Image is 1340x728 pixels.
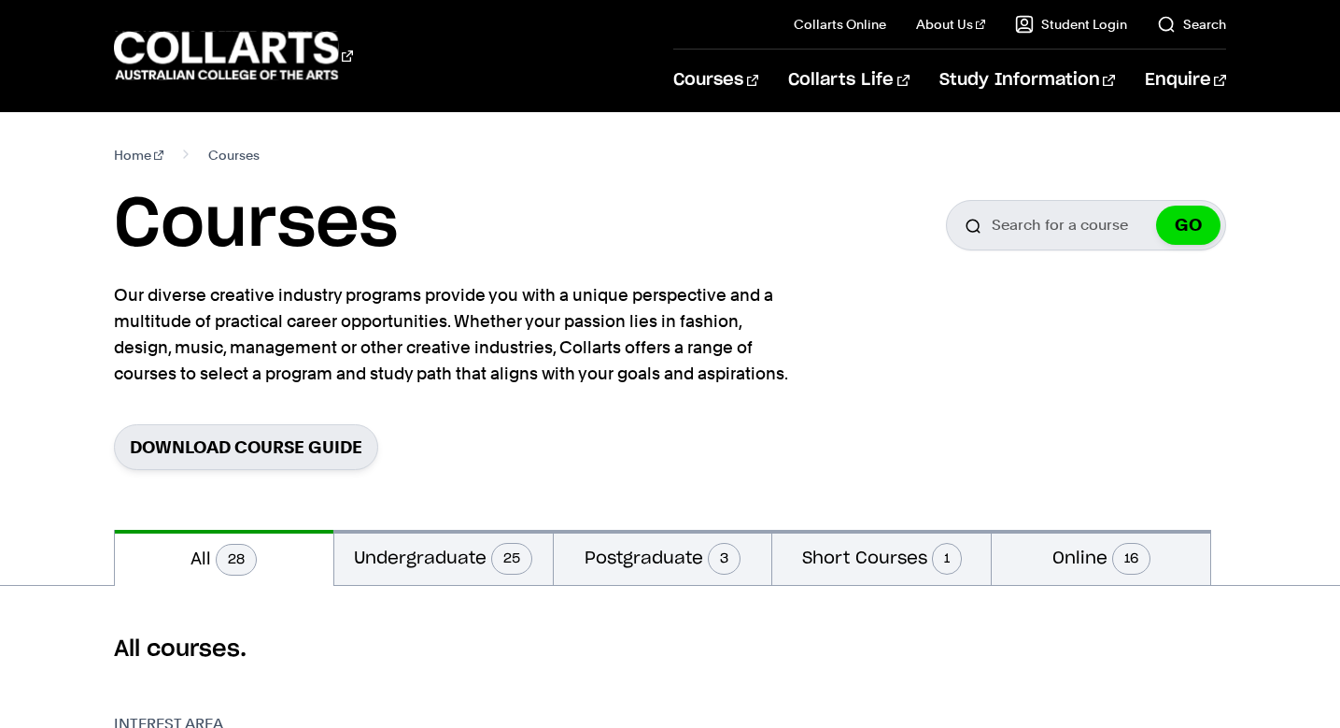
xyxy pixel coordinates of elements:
[1015,15,1127,34] a: Student Login
[334,530,553,585] button: Undergraduate25
[114,635,1226,664] h2: All courses.
[932,543,962,575] span: 1
[491,543,532,575] span: 25
[1112,543,1150,575] span: 16
[708,543,741,575] span: 3
[114,142,163,168] a: Home
[1145,50,1226,111] a: Enquire
[114,282,796,387] p: Our diverse creative industry programs provide you with a unique perspective and a multitude of p...
[939,50,1115,111] a: Study Information
[772,530,991,585] button: Short Courses1
[788,50,909,111] a: Collarts Life
[673,50,758,111] a: Courses
[554,530,772,585] button: Postgraduate3
[1156,206,1220,245] button: GO
[208,142,260,168] span: Courses
[115,530,333,586] button: All28
[216,544,257,576] span: 28
[794,15,886,34] a: Collarts Online
[114,29,353,82] div: Go to homepage
[916,15,985,34] a: About Us
[114,424,378,470] a: Download Course Guide
[992,530,1210,585] button: Online16
[946,200,1226,250] input: Search for a course
[1157,15,1226,34] a: Search
[114,183,398,267] h1: Courses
